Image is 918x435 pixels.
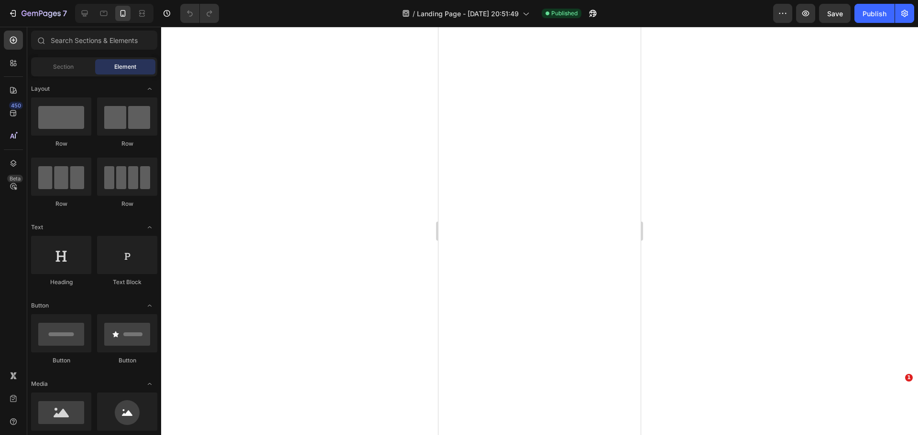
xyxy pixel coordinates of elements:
[180,4,219,23] div: Undo/Redo
[438,27,641,435] iframe: Design area
[905,374,913,382] span: 1
[31,31,157,50] input: Search Sections & Elements
[97,356,157,365] div: Button
[417,9,519,19] span: Landing Page - [DATE] 20:51:49
[142,376,157,392] span: Toggle open
[63,8,67,19] p: 7
[31,85,50,93] span: Layout
[885,388,908,411] iframe: Intercom live chat
[97,278,157,286] div: Text Block
[4,4,71,23] button: 7
[31,139,91,148] div: Row
[31,223,43,232] span: Text
[31,200,91,208] div: Row
[854,4,895,23] button: Publish
[7,175,23,182] div: Beta
[827,10,843,18] span: Save
[114,63,136,71] span: Element
[9,102,23,109] div: 450
[863,9,886,19] div: Publish
[53,63,74,71] span: Section
[142,298,157,313] span: Toggle open
[31,278,91,286] div: Heading
[142,81,157,96] span: Toggle open
[97,200,157,208] div: Row
[97,139,157,148] div: Row
[31,380,48,388] span: Media
[31,356,91,365] div: Button
[819,4,851,23] button: Save
[551,9,578,18] span: Published
[31,301,49,310] span: Button
[413,9,415,19] span: /
[142,220,157,235] span: Toggle open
